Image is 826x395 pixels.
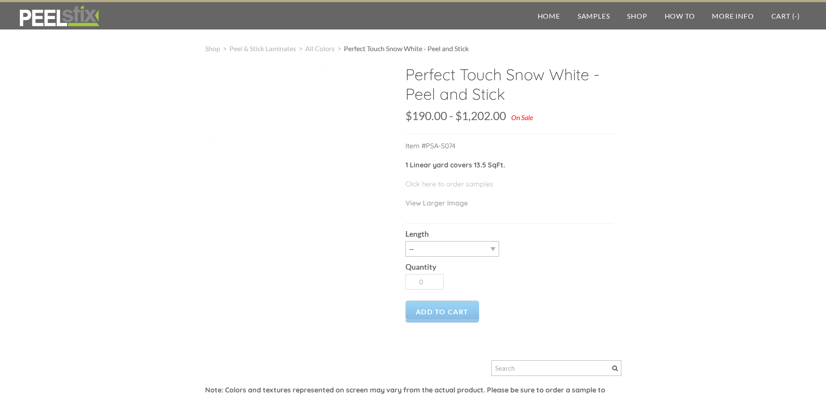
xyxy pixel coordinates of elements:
[703,2,762,29] a: More Info
[335,44,344,52] span: >
[511,113,533,121] div: On Sale
[205,44,220,52] a: Shop
[405,160,505,169] strong: 1 Linear yard covers 13.5 SqFt.
[529,2,569,29] a: Home
[794,12,797,20] span: -
[405,180,493,188] a: Click here to order samples
[612,366,618,371] span: Search
[305,44,335,52] a: All Colors
[344,44,469,52] span: Perfect Touch Snow White - Peel and Stick
[229,44,296,52] a: Peel & Stick Laminates
[405,109,506,123] span: $190.00 - $1,202.00
[220,44,229,52] span: >
[405,199,468,207] a: View Larger Image
[405,65,614,110] h2: Perfect Touch Snow White - Peel and Stick
[296,44,305,52] span: >
[618,2,656,29] a: Shop
[656,2,704,29] a: How To
[17,5,101,27] img: REFACE SUPPLIES
[569,2,619,29] a: Samples
[763,2,809,29] a: Cart (-)
[405,262,436,271] b: Quantity
[405,300,480,323] a: Add to Cart
[491,360,621,376] input: Search
[205,65,392,189] img: s832171791223022656_p774_i3_w640.jpeg
[405,229,429,238] b: Length
[405,140,614,160] p: Item #PSA-S074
